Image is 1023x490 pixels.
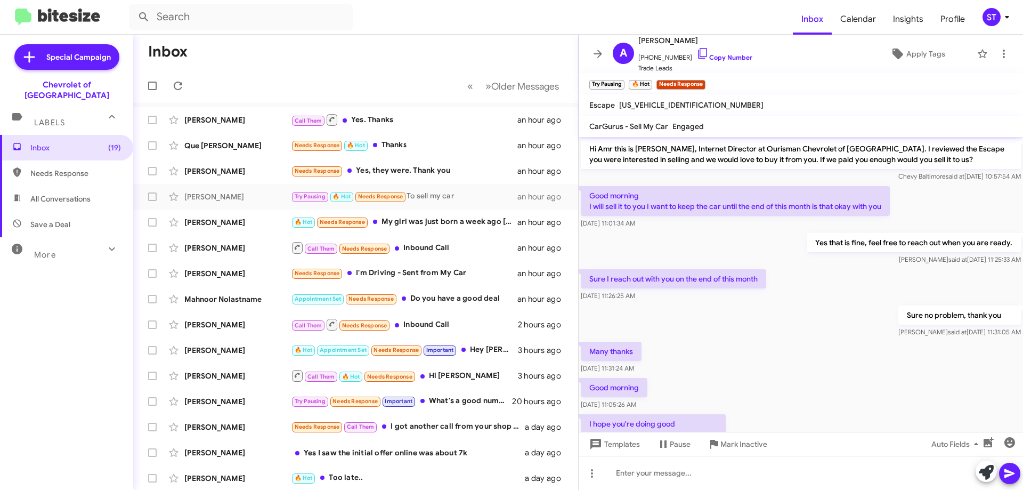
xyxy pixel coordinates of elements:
[291,421,525,433] div: I got another call from your shop 5 minutes ago. Happy to talk after [PERSON_NAME] replies to my ...
[184,473,291,484] div: [PERSON_NAME]
[295,347,313,354] span: 🔥 Hot
[291,369,518,382] div: Hi [PERSON_NAME]
[517,268,570,279] div: an hour ago
[332,398,378,405] span: Needs Response
[184,140,291,151] div: Que [PERSON_NAME]
[525,447,570,458] div: a day ago
[184,294,291,304] div: Mahnoor Nolastname
[320,219,365,226] span: Needs Response
[34,250,56,260] span: More
[946,172,964,180] span: said at
[184,345,291,356] div: [PERSON_NAME]
[129,4,353,30] input: Search
[479,75,565,97] button: Next
[30,142,121,153] span: Inbox
[517,115,570,125] div: an hour ago
[517,217,570,228] div: an hour ago
[348,295,394,302] span: Needs Response
[589,80,624,90] small: Try Pausing
[342,322,387,329] span: Needs Response
[587,435,640,454] span: Templates
[347,142,365,149] span: 🔥 Hot
[467,79,473,93] span: «
[291,241,517,254] div: Inbound Call
[581,269,766,288] p: Sure I reach out with you on the end of this month
[793,4,832,35] a: Inbox
[581,139,1021,169] p: Hi Amr this is [PERSON_NAME], Internet Director at Ourisman Chevrolet of [GEOGRAPHIC_DATA]. I rev...
[638,47,752,63] span: [PHONE_NUMBER]
[291,318,518,331] div: Inbound Call
[932,4,973,35] a: Profile
[30,194,91,204] span: All Conversations
[638,34,752,47] span: [PERSON_NAME]
[581,219,635,227] span: [DATE] 11:01:34 AM
[184,166,291,176] div: [PERSON_NAME]
[672,122,704,131] span: Engaged
[347,423,375,430] span: Call Them
[291,113,517,126] div: Yes. Thanks
[295,193,326,200] span: Try Pausing
[385,398,412,405] span: Important
[184,217,291,228] div: [PERSON_NAME]
[14,44,119,70] a: Special Campaign
[291,395,512,407] div: What's a good number to speak with someone about this?
[295,398,326,405] span: Try Pausing
[807,233,1021,252] p: Yes that is fine, feel free to reach out when you are ready.
[307,373,335,380] span: Call Them
[358,193,403,200] span: Needs Response
[295,142,340,149] span: Needs Response
[906,44,945,63] span: Apply Tags
[295,270,340,277] span: Needs Response
[589,122,668,131] span: CarGurus - Sell My Car
[884,4,932,35] a: Insights
[525,473,570,484] div: a day ago
[342,245,387,252] span: Needs Response
[30,168,121,179] span: Needs Response
[295,423,340,430] span: Needs Response
[973,8,1011,26] button: ST
[295,295,342,302] span: Appointment Set
[517,191,570,202] div: an hour ago
[620,45,627,62] span: A
[108,142,121,153] span: (19)
[931,435,983,454] span: Auto Fields
[720,435,767,454] span: Mark Inactive
[291,216,517,228] div: My girl was just born a week ago [DATE]. I have to be honest [PERSON_NAME] I am in desperate need...
[291,267,517,279] div: I'm Driving - Sent from My Car
[320,347,367,354] span: Appointment Set
[184,268,291,279] div: [PERSON_NAME]
[184,447,291,458] div: [PERSON_NAME]
[581,342,642,361] p: Many thanks
[948,255,967,263] span: said at
[291,293,517,305] div: Do you have a good deal
[291,472,525,484] div: Too late..
[581,292,635,300] span: [DATE] 11:26:25 AM
[656,80,705,90] small: Needs Response
[367,373,412,380] span: Needs Response
[670,435,691,454] span: Pause
[638,63,752,74] span: Trade Leads
[517,243,570,253] div: an hour ago
[295,219,313,226] span: 🔥 Hot
[898,306,1021,325] p: Sure no problem, thank you
[184,319,291,330] div: [PERSON_NAME]
[581,364,634,372] span: [DATE] 11:31:24 AM
[832,4,884,35] a: Calendar
[342,373,360,380] span: 🔥 Hot
[291,344,518,356] div: Hey [PERSON_NAME], this [PERSON_NAME] will you be available a little earlier? I'm getting off a l...
[983,8,1001,26] div: ST
[307,245,335,252] span: Call Them
[332,193,351,200] span: 🔥 Hot
[629,80,652,90] small: 🔥 Hot
[491,81,559,92] span: Older Messages
[184,396,291,407] div: [PERSON_NAME]
[518,345,570,356] div: 3 hours ago
[898,328,1021,336] span: [PERSON_NAME] [DATE] 11:31:05 AM
[461,75,480,97] button: Previous
[518,319,570,330] div: 2 hours ago
[581,400,636,408] span: [DATE] 11:05:26 AM
[648,435,699,454] button: Pause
